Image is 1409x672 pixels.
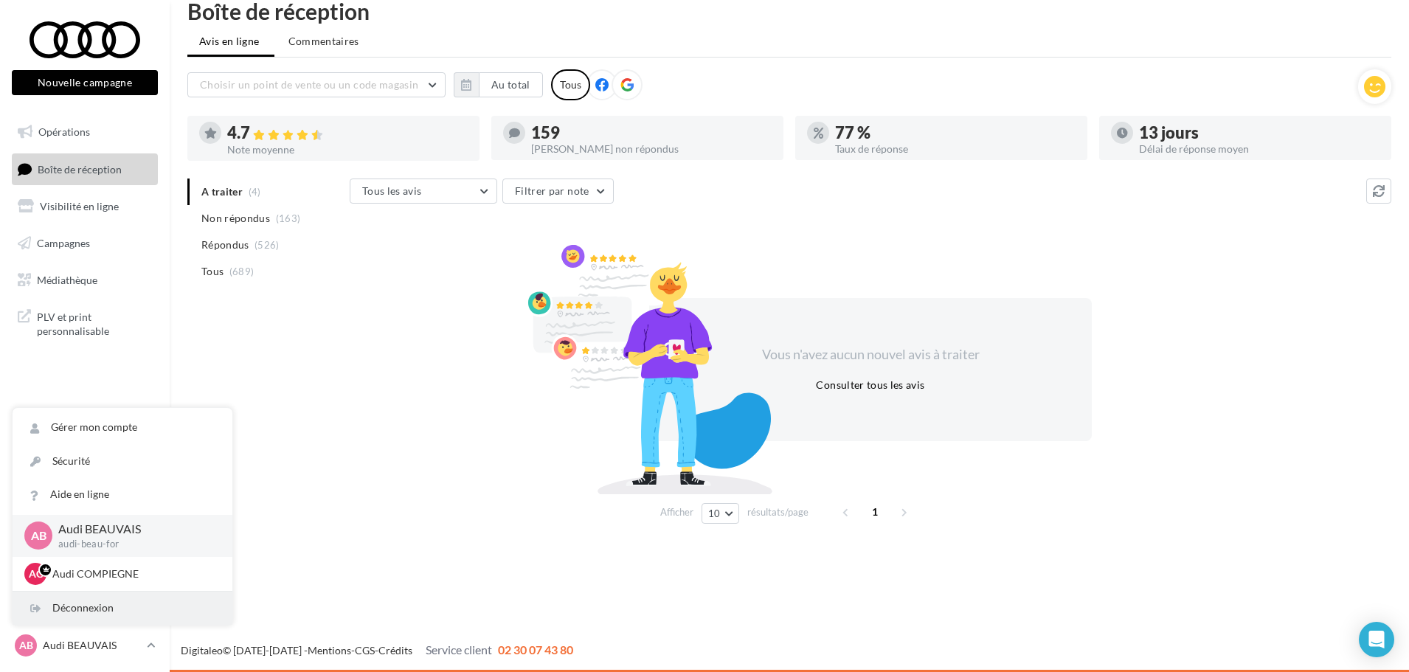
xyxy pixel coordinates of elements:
[9,153,161,185] a: Boîte de réception
[531,144,772,154] div: [PERSON_NAME] non répondus
[744,345,997,364] div: Vous n'avez aucun nouvel avis à traiter
[531,125,772,141] div: 159
[13,411,232,444] a: Gérer mon compte
[200,78,418,91] span: Choisir un point de vente ou un code magasin
[378,644,412,657] a: Crédits
[227,145,468,155] div: Note moyenne
[229,266,255,277] span: (689)
[227,125,468,142] div: 4.7
[31,527,46,544] span: AB
[1139,144,1379,154] div: Délai de réponse moyen
[9,301,161,344] a: PLV et print personnalisable
[29,567,43,581] span: AC
[38,125,90,138] span: Opérations
[40,200,119,212] span: Visibilité en ligne
[355,644,375,657] a: CGS
[350,179,497,204] button: Tous les avis
[9,228,161,259] a: Campagnes
[426,642,492,657] span: Service client
[13,445,232,478] a: Sécurité
[201,211,270,226] span: Non répondus
[810,376,930,394] button: Consulter tous les avis
[835,144,1076,154] div: Taux de réponse
[9,117,161,148] a: Opérations
[58,521,209,538] p: Audi BEAUVAIS
[19,638,33,653] span: AB
[835,125,1076,141] div: 77 %
[201,264,224,279] span: Tous
[37,273,97,285] span: Médiathèque
[255,239,280,251] span: (526)
[12,631,158,659] a: AB Audi BEAUVAIS
[702,503,739,524] button: 10
[308,644,351,657] a: Mentions
[12,70,158,95] button: Nouvelle campagne
[454,72,543,97] button: Au total
[38,162,122,175] span: Boîte de réception
[13,592,232,625] div: Déconnexion
[479,72,543,97] button: Au total
[1359,622,1394,657] div: Open Intercom Messenger
[276,212,301,224] span: (163)
[498,642,573,657] span: 02 30 07 43 80
[747,505,809,519] span: résultats/page
[1139,125,1379,141] div: 13 jours
[660,505,693,519] span: Afficher
[181,644,223,657] a: Digitaleo
[9,191,161,222] a: Visibilité en ligne
[708,508,721,519] span: 10
[863,500,887,524] span: 1
[52,567,215,581] p: Audi COMPIEGNE
[37,237,90,249] span: Campagnes
[187,72,446,97] button: Choisir un point de vente ou un code magasin
[288,34,359,49] span: Commentaires
[551,69,590,100] div: Tous
[37,307,152,339] span: PLV et print personnalisable
[13,478,232,511] a: Aide en ligne
[181,644,573,657] span: © [DATE]-[DATE] - - -
[502,179,614,204] button: Filtrer par note
[201,238,249,252] span: Répondus
[362,184,422,197] span: Tous les avis
[9,265,161,296] a: Médiathèque
[58,538,209,551] p: audi-beau-for
[43,638,141,653] p: Audi BEAUVAIS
